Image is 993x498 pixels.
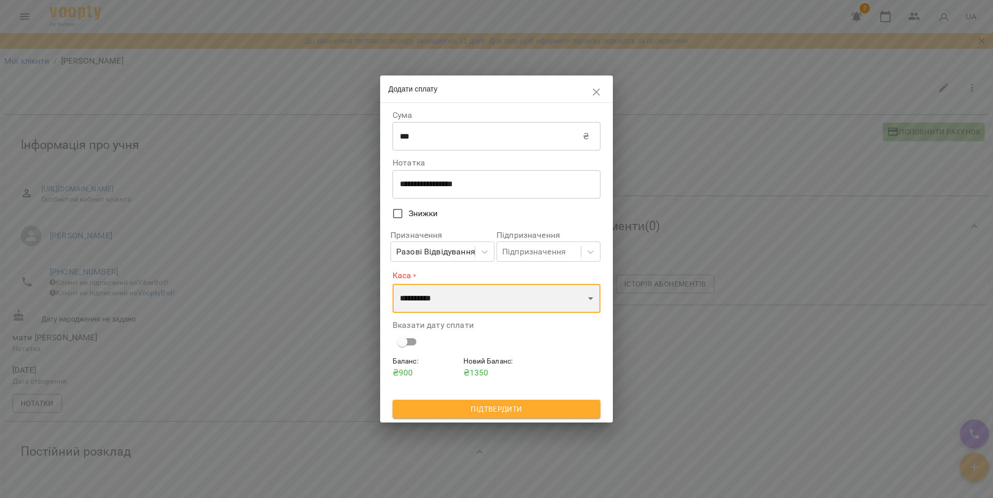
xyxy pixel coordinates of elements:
h6: Баланс : [393,356,459,367]
label: Сума [393,111,600,119]
p: ₴ [583,130,589,143]
label: Нотатка [393,159,600,167]
label: Підпризначення [496,231,600,239]
p: ₴ 1350 [463,367,530,379]
h6: Новий Баланс : [463,356,530,367]
span: Додати сплату [388,85,438,93]
button: Підтвердити [393,400,600,418]
span: Підтвердити [401,403,592,415]
div: Підпризначення [502,246,566,258]
div: Разові Відвідування [396,246,475,258]
label: Вказати дату сплати [393,321,600,329]
label: Каса [393,270,600,282]
label: Призначення [390,231,494,239]
span: Знижки [409,207,438,220]
p: ₴ 900 [393,367,459,379]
